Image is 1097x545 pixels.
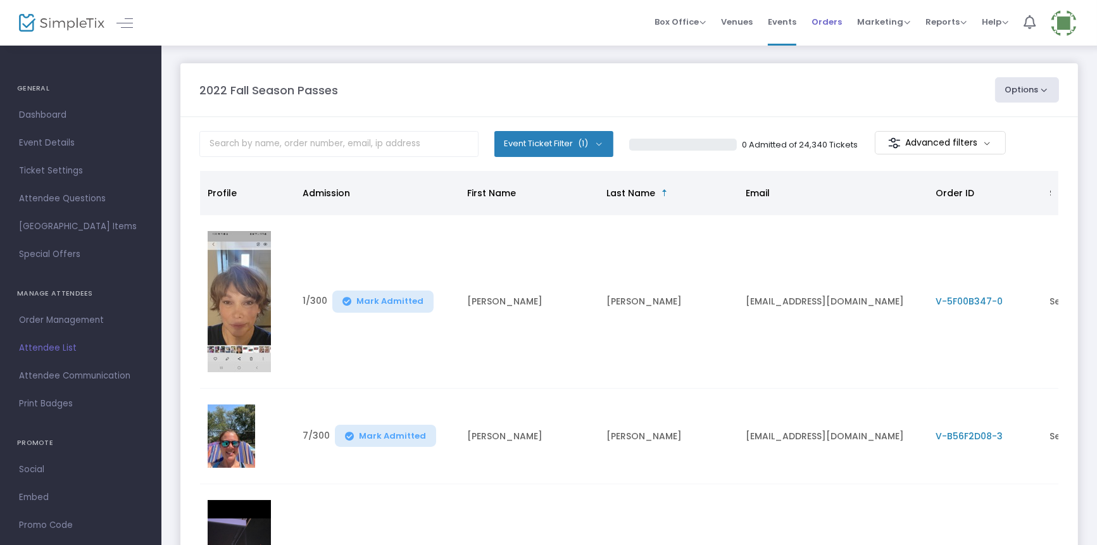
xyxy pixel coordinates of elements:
img: Attendee profile image [208,404,255,468]
span: Special Offers [19,246,142,263]
span: V-B56F2D08-3 [936,430,1003,442]
span: Reports [925,16,967,28]
td: [PERSON_NAME] [460,389,599,484]
span: 1/300 [303,294,327,313]
span: V-5F00B347-0 [936,295,1003,308]
span: Sortable [660,188,670,198]
span: Box Office [655,16,706,28]
span: Mark Admitted [359,431,426,441]
button: Event Ticket Filter(1) [494,131,613,156]
m-panel-title: 2022 Fall Season Passes [199,82,338,99]
td: [PERSON_NAME] [460,215,599,389]
span: Event Details [19,135,142,151]
input: Search by name, order number, email, ip address [199,131,479,157]
span: Order ID [936,187,974,199]
span: Order Management [19,312,142,329]
span: Promo Code [19,517,142,534]
span: Last Name [606,187,655,199]
span: Section [1050,187,1084,199]
span: 7/300 [303,429,330,448]
td: [EMAIL_ADDRESS][DOMAIN_NAME] [738,215,928,389]
button: Mark Admitted [332,291,434,313]
th: Profile [200,171,295,215]
span: Ticket Settings [19,163,142,179]
span: Embed [19,489,142,506]
span: Attendee Questions [19,191,142,207]
h4: MANAGE ATTENDEES [17,281,144,306]
span: (1) [578,139,588,149]
span: Venues [721,6,753,38]
span: Social [19,461,142,478]
span: Dashboard [19,107,142,123]
img: filter [888,137,901,149]
span: Mark Admitted [356,296,423,306]
span: Help [982,16,1008,28]
span: Attendee List [19,340,142,356]
button: Mark Admitted [335,425,436,447]
span: Admission [303,187,350,199]
p: 0 Admitted of 24,340 Tickets [742,139,858,151]
span: Marketing [857,16,910,28]
img: Attendee profile image [208,231,271,372]
span: Orders [812,6,842,38]
m-button: Advanced filters [875,131,1006,154]
h4: GENERAL [17,76,144,101]
span: [GEOGRAPHIC_DATA] Items [19,218,142,235]
span: Attendee Communication [19,368,142,384]
h4: PROMOTE [17,430,144,456]
span: Events [768,6,796,38]
span: First Name [467,187,516,199]
span: Print Badges [19,396,142,412]
td: [EMAIL_ADDRESS][DOMAIN_NAME] [738,389,928,484]
button: Options [995,77,1060,103]
span: Email [746,187,770,199]
td: [PERSON_NAME] [599,215,738,389]
td: [PERSON_NAME] [599,389,738,484]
